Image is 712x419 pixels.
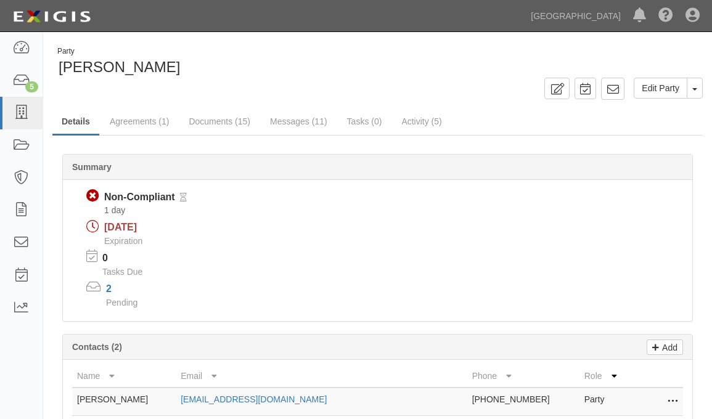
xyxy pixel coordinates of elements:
[102,251,158,266] p: 0
[659,340,677,354] p: Add
[59,59,180,75] span: [PERSON_NAME]
[86,190,99,203] i: Non-Compliant
[658,9,673,23] i: Help Center - Complianz
[180,193,187,202] i: Pending Review
[104,222,137,232] span: [DATE]
[72,342,122,352] b: Contacts (2)
[104,205,125,215] span: Since 09/07/2025
[104,236,142,246] span: Expiration
[634,78,687,99] a: Edit Party
[525,4,627,28] a: [GEOGRAPHIC_DATA]
[261,109,337,134] a: Messages (11)
[392,109,451,134] a: Activity (5)
[467,388,579,416] td: [PHONE_NUMBER]
[57,46,180,57] div: Party
[467,365,579,388] th: Phone
[72,162,112,172] b: Summary
[647,340,683,355] a: Add
[52,46,703,78] div: Sean King
[579,388,634,416] td: Party
[72,388,176,416] td: [PERSON_NAME]
[181,394,327,404] a: [EMAIL_ADDRESS][DOMAIN_NAME]
[9,6,94,28] img: logo-5460c22ac91f19d4615b14bd174203de0afe785f0fc80cf4dbbc73dc1793850b.png
[72,365,176,388] th: Name
[176,365,467,388] th: Email
[106,298,137,307] span: Pending
[106,283,112,294] a: 2
[52,109,99,136] a: Details
[338,109,391,134] a: Tasks (0)
[104,190,175,205] div: Non-Compliant
[102,267,142,277] span: Tasks Due
[25,81,38,92] div: 5
[179,109,260,134] a: Documents (15)
[579,365,634,388] th: Role
[100,109,178,134] a: Agreements (1)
